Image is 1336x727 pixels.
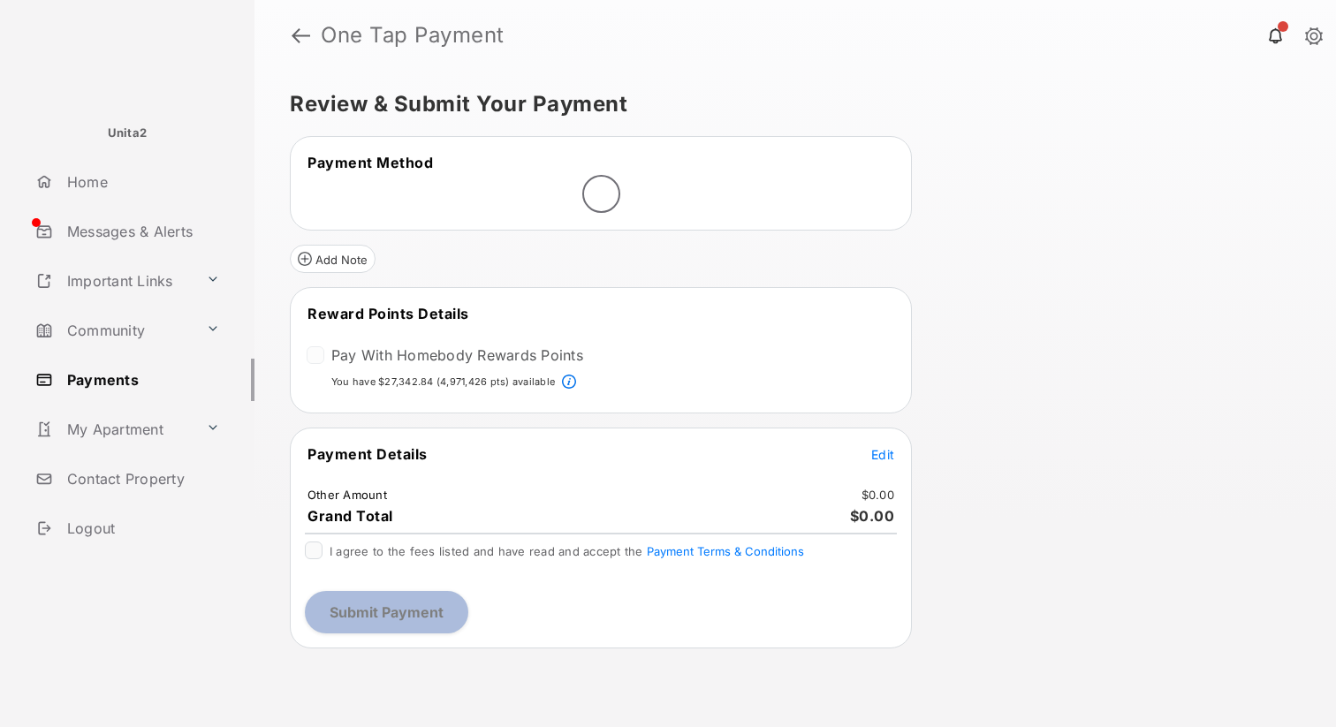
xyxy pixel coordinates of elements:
td: Other Amount [307,487,388,503]
span: $0.00 [850,507,895,525]
h5: Review & Submit Your Payment [290,94,1287,115]
a: My Apartment [28,408,199,451]
button: I agree to the fees listed and have read and accept the [647,544,804,558]
span: Payment Details [307,445,428,463]
td: $0.00 [861,487,895,503]
button: Add Note [290,245,376,273]
span: I agree to the fees listed and have read and accept the [330,544,804,558]
span: Reward Points Details [307,305,469,322]
a: Important Links [28,260,199,302]
a: Logout [28,507,254,549]
span: Grand Total [307,507,393,525]
a: Home [28,161,254,203]
button: Edit [871,445,894,463]
span: Edit [871,447,894,462]
p: You have $27,342.84 (4,971,426 pts) available [331,375,555,390]
a: Messages & Alerts [28,210,254,253]
a: Community [28,309,199,352]
a: Payments [28,359,254,401]
label: Pay With Homebody Rewards Points [331,346,583,364]
strong: One Tap Payment [321,25,505,46]
p: Unita2 [108,125,148,142]
span: Payment Method [307,154,433,171]
a: Contact Property [28,458,254,500]
button: Submit Payment [305,591,468,633]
